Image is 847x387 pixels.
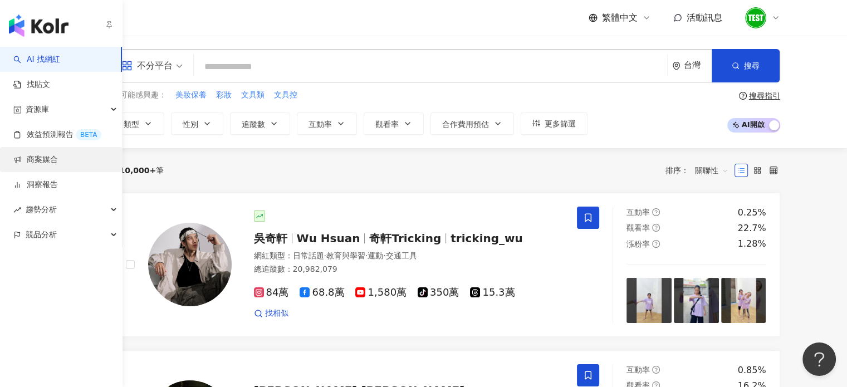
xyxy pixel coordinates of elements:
[124,120,139,129] span: 類型
[13,206,21,214] span: rise
[265,308,288,319] span: 找相似
[148,223,232,306] img: KOL Avatar
[254,264,564,275] div: 總追蹤數 ： 20,982,079
[672,62,680,70] span: environment
[121,60,133,71] span: appstore
[254,287,289,298] span: 84萬
[674,278,719,323] img: post-image
[738,238,766,250] div: 1.28%
[738,222,766,234] div: 22.7%
[26,197,57,222] span: 趨勢分析
[120,166,156,175] span: 10,000+
[652,366,660,374] span: question-circle
[300,287,344,298] span: 68.8萬
[665,161,735,179] div: 排序：
[738,207,766,219] div: 0.25%
[241,89,265,101] button: 文具類
[364,112,424,135] button: 觀看率
[430,112,514,135] button: 合作費用預估
[721,278,766,323] img: post-image
[369,232,441,245] span: 奇軒Tricking
[418,287,459,298] span: 350萬
[470,287,515,298] span: 15.3萬
[712,49,780,82] button: 搜尋
[626,365,650,374] span: 互動率
[326,251,365,260] span: 教育與學習
[171,112,223,135] button: 性別
[521,112,587,135] button: 更多篩選
[451,232,523,245] span: tricking_wu
[309,120,332,129] span: 互動率
[365,251,368,260] span: ·
[739,92,747,100] span: question-circle
[744,61,760,70] span: 搜尋
[293,251,324,260] span: 日常話題
[13,79,50,90] a: 找貼文
[230,112,290,135] button: 追蹤數
[216,89,232,101] button: 彩妝
[355,287,407,298] span: 1,580萬
[386,251,417,260] span: 交通工具
[26,222,57,247] span: 競品分析
[254,251,564,262] div: 網紅類型 ：
[297,232,360,245] span: Wu Hsuan
[324,251,326,260] span: ·
[274,90,297,101] span: 文具控
[242,120,265,129] span: 追蹤數
[383,251,385,260] span: ·
[602,12,638,24] span: 繁體中文
[652,208,660,216] span: question-circle
[13,129,101,140] a: 效益預測報告BETA
[273,89,298,101] button: 文具控
[684,61,712,70] div: 台灣
[652,224,660,232] span: question-circle
[26,97,49,122] span: 資源庫
[13,54,60,65] a: searchAI 找網紅
[749,91,780,100] div: 搜尋指引
[112,166,164,175] div: 共 筆
[112,193,780,337] a: KOL Avatar吳奇軒Wu Hsuan奇軒Trickingtricking_wu網紅類型：日常話題·教育與學習·運動·交通工具總追蹤數：20,982,07984萬68.8萬1,580萬350...
[121,57,173,75] div: 不分平台
[626,278,672,323] img: post-image
[112,112,164,135] button: 類型
[626,208,650,217] span: 互動率
[254,232,287,245] span: 吳奇軒
[545,119,576,128] span: 更多篩選
[9,14,68,37] img: logo
[216,90,232,101] span: 彩妝
[241,90,265,101] span: 文具類
[626,223,650,232] span: 觀看率
[802,342,836,376] iframe: Help Scout Beacon - Open
[652,240,660,248] span: question-circle
[297,112,357,135] button: 互動率
[442,120,489,129] span: 合作費用預估
[175,90,207,101] span: 美妝保養
[13,179,58,190] a: 洞察報告
[695,161,728,179] span: 關聯性
[254,308,288,319] a: 找相似
[626,239,650,248] span: 漲粉率
[175,89,207,101] button: 美妝保養
[738,364,766,376] div: 0.85%
[745,7,766,28] img: unnamed.png
[183,120,198,129] span: 性別
[112,90,167,101] span: 您可能感興趣：
[687,12,722,23] span: 活動訊息
[13,154,58,165] a: 商案媒合
[368,251,383,260] span: 運動
[375,120,399,129] span: 觀看率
